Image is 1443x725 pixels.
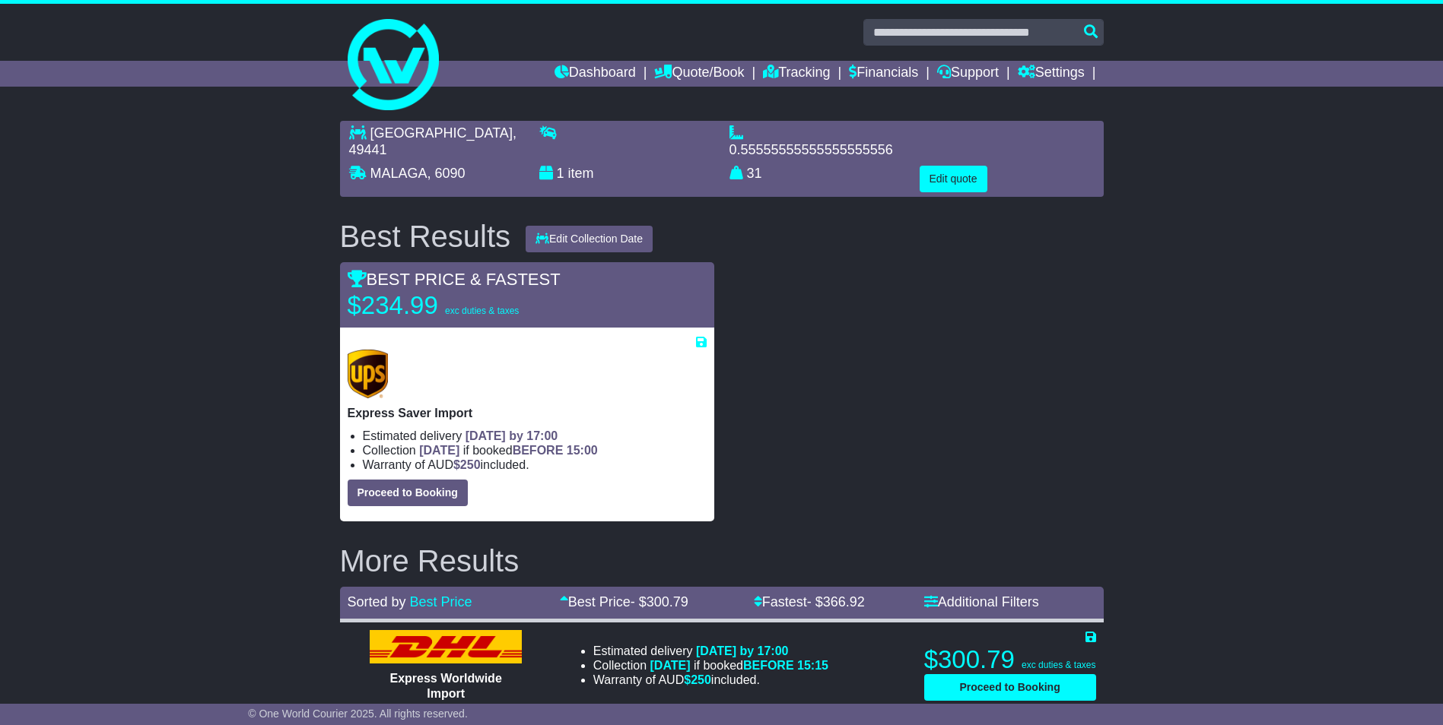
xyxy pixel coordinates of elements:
h2: More Results [340,544,1104,578]
span: BEST PRICE & FASTEST [348,270,561,289]
span: BEFORE [513,444,564,457]
button: Proceed to Booking [924,674,1096,701]
a: Support [937,61,999,87]
span: [DATE] [650,659,691,672]
a: Best Price- $300.79 [560,594,688,609]
span: [GEOGRAPHIC_DATA] [370,125,513,141]
span: if booked [650,659,828,672]
a: Settings [1018,61,1085,87]
span: [DATE] by 17:00 [466,429,558,442]
span: BEFORE [743,659,794,672]
button: Edit Collection Date [526,226,653,252]
a: Quote/Book [654,61,744,87]
button: Edit quote [920,166,987,192]
a: Best Price [410,594,472,609]
img: DHL: Express Worldwide Import [370,630,522,663]
span: exc duties & taxes [445,306,519,316]
span: [DATE] [419,444,459,457]
a: Dashboard [555,61,636,87]
span: Sorted by [348,594,406,609]
span: 15:00 [567,444,598,457]
span: - $ [807,594,865,609]
span: Express Worldwide Import [389,672,501,699]
button: Proceed to Booking [348,480,468,506]
a: Fastest- $366.92 [754,594,865,609]
span: 31 [747,166,762,181]
span: , 6090 [427,166,466,181]
a: Additional Filters [924,594,1039,609]
li: Collection [363,443,707,457]
p: $234.99 [348,290,538,321]
span: - $ [631,594,688,609]
span: 1 [557,166,564,181]
p: Express Saver Import [348,406,707,420]
span: [DATE] by 17:00 [696,644,789,657]
li: Estimated delivery [363,429,707,443]
span: 15:15 [797,659,828,672]
p: $300.79 [924,644,1096,675]
span: © One World Courier 2025. All rights reserved. [248,708,468,720]
li: Estimated delivery [593,644,828,658]
div: Best Results [332,220,519,253]
span: exc duties & taxes [1022,660,1095,670]
li: Collection [593,658,828,673]
span: 366.92 [823,594,865,609]
span: 0.55555555555555555556 [729,142,893,157]
span: 250 [691,673,711,686]
li: Warranty of AUD included. [593,673,828,687]
span: $ [453,458,481,471]
span: item [568,166,594,181]
span: 300.79 [647,594,688,609]
a: Financials [849,61,918,87]
span: $ [684,673,711,686]
span: 250 [460,458,481,471]
span: MALAGA [370,166,427,181]
span: , 49441 [349,125,516,157]
li: Warranty of AUD included. [363,457,707,472]
span: if booked [419,444,597,457]
img: UPS (new): Express Saver Import [348,350,389,398]
a: Tracking [763,61,830,87]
